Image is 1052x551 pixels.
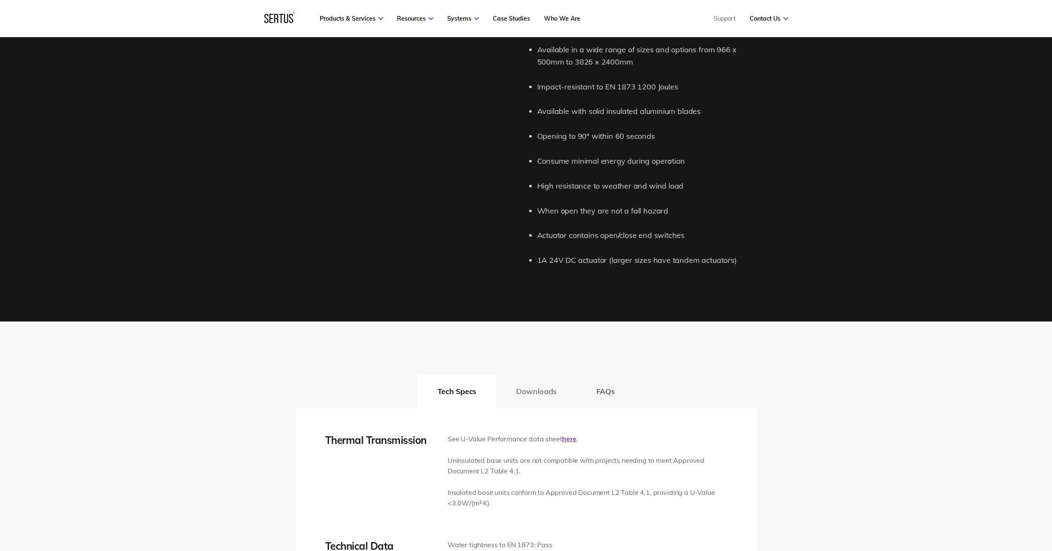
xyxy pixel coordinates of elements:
[537,254,757,267] li: 1A 24V DC actuator (larger sizes have tandem actuators)
[448,540,598,551] p: Water tightness to EN 1873: Pass
[447,15,479,22] a: Systems
[750,15,788,22] a: Contact Us
[537,230,757,242] li: Actuator contains open/close end switches
[576,375,635,408] button: FAQs
[537,105,757,118] li: Available with solid insulated aluminium blades
[448,455,727,477] p: Uninsulated base units are not compatible with projects needing to meet Approved Document L2 Tabl...
[448,434,727,445] p: See U-Value Performance data sheet .
[537,155,757,167] li: Consume minimal energy during operation
[714,15,736,22] a: Support
[544,15,580,22] a: Who We Are
[397,15,433,22] a: Resources
[448,487,727,509] p: Insulated base units conform to Approved Document L2 Table 4.1, providing a U-Value <3.0W/(m²·K).
[537,205,757,217] li: When open they are not a fall hazard
[537,81,757,93] li: Impact-resistant to EN 1873 1200 Joules
[496,375,576,408] button: Downloads
[320,15,383,22] a: Products & Services
[537,130,757,143] li: Opening to 90° within 60 seconds
[325,434,435,446] div: Thermal Transmission
[900,453,1052,551] iframe: Chat Widget
[562,435,576,443] a: here
[537,44,757,68] li: Available in a wide range of sizes and options from 966 x 500mm to 3826 x 2400mm
[493,15,530,22] a: Case Studies
[537,180,757,192] li: High resistance to weather and wind load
